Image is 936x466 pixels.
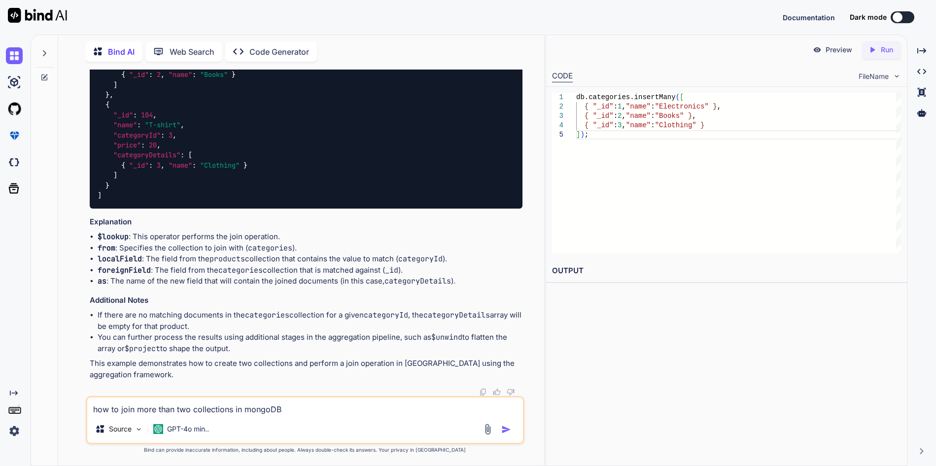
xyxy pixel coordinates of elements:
span: "_id" [129,71,149,79]
code: $lookup [98,232,129,242]
span: : [137,121,141,130]
li: : The field from the collection that contains the value to match ( ). [98,253,522,265]
p: Bind AI [108,46,135,58]
span: "name" [169,161,192,170]
img: chat [6,47,23,64]
img: dislike [507,388,515,396]
span: , [717,103,721,110]
span: ; [584,131,588,139]
img: attachment [482,424,493,435]
span: } [105,90,109,99]
span: "name" [625,121,650,129]
img: GPT-4o mini [153,424,163,434]
span: , [161,71,165,79]
span: , [153,110,157,119]
span: : [192,161,196,170]
code: categories [218,265,263,275]
span: Dark mode [850,12,887,22]
span: "Electronics" [655,103,708,110]
code: categoryId [398,254,443,264]
li: : The field from the collection that is matched against ( ). [98,265,522,276]
span: ] [98,191,102,200]
span: , [173,131,176,140]
p: Bind can provide inaccurate information, including about people. Always double-check its answers.... [86,446,524,454]
div: 4 [552,121,563,130]
span: ] [576,131,580,139]
img: premium [6,127,23,144]
img: preview [813,45,822,54]
span: 3 [157,161,161,170]
img: like [493,388,501,396]
span: , [157,141,161,149]
span: , [622,112,625,120]
span: : [613,103,617,110]
span: "Clothing" [200,161,240,170]
p: Web Search [170,46,214,58]
img: darkCloudIdeIcon [6,154,23,171]
h2: OUTPUT [546,259,907,283]
span: { [584,103,588,110]
li: : This operator performs the join operation. [98,231,522,243]
span: } [688,112,692,120]
img: icon [501,425,511,434]
p: Preview [826,45,852,55]
span: Documentation [783,13,835,22]
span: : [180,151,184,160]
h3: Additional Notes [90,295,522,306]
code: categories [245,310,289,320]
code: $project [125,344,160,354]
span: "_id" [129,161,149,170]
span: 20 [149,141,157,149]
span: , [622,103,625,110]
span: 2 [157,71,161,79]
span: , [622,121,625,129]
span: "name" [113,121,137,130]
span: : [161,131,165,140]
span: , [180,121,184,130]
span: : [149,161,153,170]
span: , [161,161,165,170]
span: , [692,112,696,120]
span: [ [680,93,684,101]
span: } [232,71,236,79]
span: : [192,71,196,79]
span: 2 [618,112,622,120]
img: chevron down [893,72,901,80]
img: Pick Models [135,425,143,433]
code: products [209,254,245,264]
code: localField [98,254,142,264]
button: Documentation [783,12,835,23]
p: Run [881,45,893,55]
span: , [109,90,113,99]
span: 104 [141,110,153,119]
span: : [149,71,153,79]
span: db.categories.insertMany [576,93,676,101]
span: "_id" [592,103,613,110]
span: "categoryDetails" [113,151,180,160]
span: { [584,121,588,129]
div: 1 [552,93,563,102]
code: foreignField [98,265,151,275]
span: "Clothing" [655,121,696,129]
div: 3 [552,111,563,121]
code: _id [385,265,398,275]
span: { [121,71,125,79]
span: : [613,112,617,120]
span: ] [113,80,117,89]
span: { [121,161,125,170]
span: } [713,103,717,110]
span: : [133,110,137,119]
span: "_id" [592,112,613,120]
div: 5 [552,130,563,140]
span: 1 [618,103,622,110]
textarea: how to join more than two collections in mongoDB [87,397,522,415]
img: ai-studio [6,74,23,91]
li: If there are no matching documents in the collection for a given , the array will be empty for th... [98,310,522,332]
span: } [243,161,247,170]
img: copy [479,388,487,396]
span: "_id" [592,121,613,129]
span: : [651,103,655,110]
code: categoryDetails [384,276,451,286]
code: categoryDetails [423,310,490,320]
div: 2 [552,102,563,111]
